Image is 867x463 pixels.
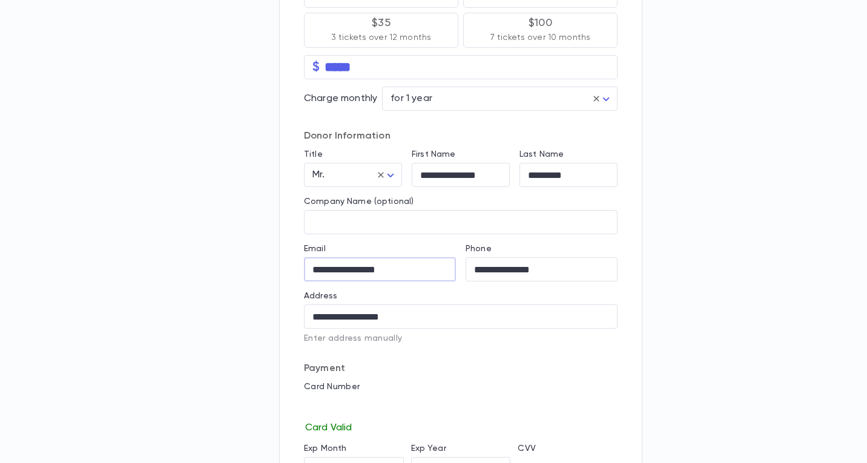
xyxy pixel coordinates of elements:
[412,149,455,159] label: First Name
[518,444,618,453] p: CVV
[304,244,326,254] label: Email
[490,31,590,44] p: 7 tickets over 10 months
[304,291,337,301] label: Address
[391,94,432,103] span: for 1 year
[529,17,552,29] p: $100
[372,17,391,29] p: $35
[304,13,458,48] button: $353 tickets over 12 months
[304,197,414,206] label: Company Name (optional)
[304,419,618,434] p: Card Valid
[304,149,323,159] label: Title
[304,163,402,187] div: Mr.
[411,444,446,453] label: Exp Year
[304,382,618,392] p: Card Number
[466,244,492,254] label: Phone
[463,13,618,48] button: $1007 tickets over 10 months
[312,170,325,180] span: Mr.
[519,149,564,159] label: Last Name
[382,87,618,111] div: for 1 year
[304,333,618,343] p: Enter address manually
[304,395,618,419] iframe: card
[331,31,431,44] p: 3 tickets over 12 months
[304,363,618,375] p: Payment
[304,93,377,105] p: Charge monthly
[312,61,320,73] p: $
[304,444,346,453] label: Exp Month
[304,130,618,142] p: Donor Information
